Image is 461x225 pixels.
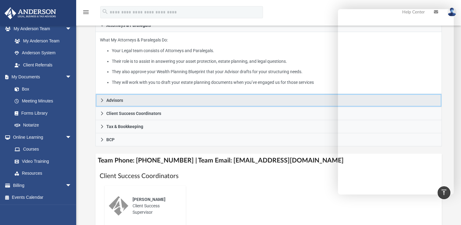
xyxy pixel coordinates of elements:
[9,47,78,59] a: Anderson System
[9,143,78,155] a: Courses
[9,119,78,131] a: Notarize
[4,23,78,35] a: My Anderson Teamarrow_drop_down
[9,59,78,71] a: Client Referrals
[9,83,75,95] a: Box
[9,155,75,167] a: Video Training
[112,68,437,76] li: They also approve your Wealth Planning Blueprint that your Advisor drafts for your structuring ne...
[106,98,123,102] span: Advisors
[66,131,78,144] span: arrow_drop_down
[112,58,437,65] li: Their role is to assist in answering your asset protection, estate planning, and legal questions.
[106,111,161,116] span: Client Success Coordinators
[82,12,90,16] a: menu
[128,192,182,220] div: Client Success Supervisor
[338,9,454,195] iframe: Chat Window
[95,94,442,107] a: Advisors
[9,167,78,180] a: Resources
[95,133,442,146] a: BCP
[4,71,78,83] a: My Documentsarrow_drop_down
[9,107,75,119] a: Forms Library
[66,179,78,192] span: arrow_drop_down
[9,35,75,47] a: My Anderson Team
[4,191,81,204] a: Events Calendar
[112,47,437,55] li: Your Legal team consists of Attorneys and Paralegals.
[4,131,78,143] a: Online Learningarrow_drop_down
[100,172,438,180] h1: Client Success Coordinators
[95,120,442,133] a: Tax & Bookkeeping
[9,95,78,107] a: Meeting Minutes
[133,197,165,202] span: [PERSON_NAME]
[82,9,90,16] i: menu
[100,36,437,86] p: What My Attorneys & Paralegals Do:
[447,8,456,16] img: User Pic
[109,196,128,216] img: thumbnail
[106,137,115,142] span: BCP
[106,23,151,27] span: Attorneys & Paralegals
[66,23,78,35] span: arrow_drop_down
[112,79,437,86] li: They will work with you to draft your estate planning documents when you’ve engaged us for those ...
[95,107,442,120] a: Client Success Coordinators
[95,154,442,167] h4: Team Phone: [PHONE_NUMBER] | Team Email: [EMAIL_ADDRESS][DOMAIN_NAME]
[95,32,442,94] div: Attorneys & Paralegals
[66,71,78,84] span: arrow_drop_down
[102,8,108,15] i: search
[3,7,58,19] img: Anderson Advisors Platinum Portal
[106,124,143,129] span: Tax & Bookkeeping
[4,179,81,191] a: Billingarrow_drop_down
